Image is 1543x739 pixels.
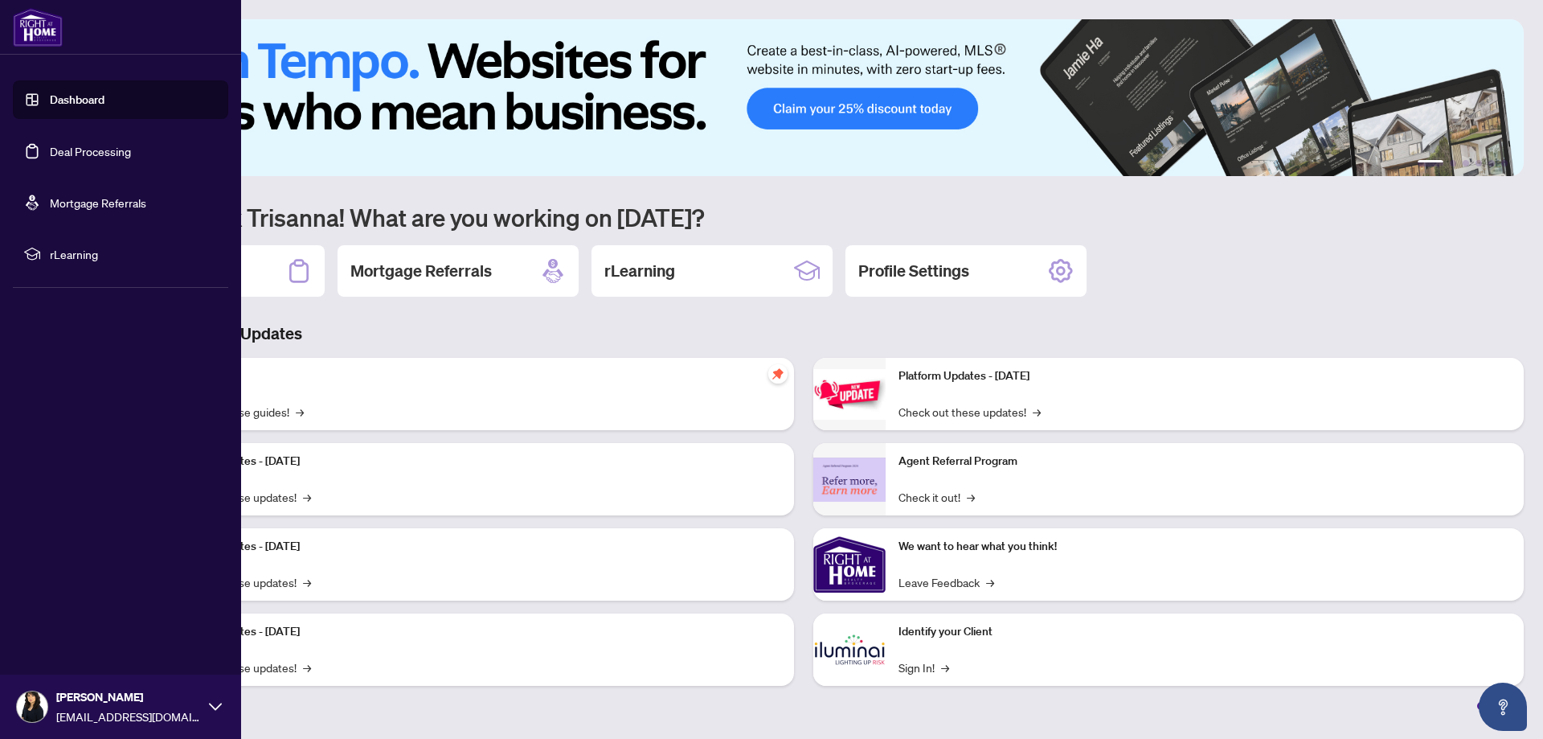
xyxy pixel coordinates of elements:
p: We want to hear what you think! [898,538,1511,556]
span: → [941,659,949,676]
a: Dashboard [50,92,104,107]
h2: Profile Settings [858,260,969,282]
button: 2 [1450,160,1456,166]
span: [PERSON_NAME] [56,688,201,706]
p: Self-Help [169,367,781,385]
p: Agent Referral Program [898,453,1511,470]
a: Check out these updates!→ [898,403,1041,421]
span: [EMAIL_ADDRESS][DOMAIN_NAME] [56,708,201,725]
img: Platform Updates - June 23, 2025 [813,369,886,420]
p: Identify your Client [898,623,1511,641]
a: Check it out!→ [898,488,975,506]
span: → [303,659,311,676]
span: → [296,403,304,421]
a: Deal Processing [50,144,131,158]
span: → [986,573,994,591]
button: 6 [1501,160,1508,166]
span: → [967,488,975,506]
button: 5 [1488,160,1495,166]
button: 4 [1475,160,1482,166]
img: logo [13,8,63,47]
img: Agent Referral Program [813,458,886,502]
h1: Welcome back Trisanna! What are you working on [DATE]? [84,202,1524,232]
span: → [303,488,311,506]
button: Open asap [1479,683,1527,731]
span: rLearning [50,245,217,263]
h2: Mortgage Referrals [350,260,492,282]
img: Profile Icon [17,692,47,722]
h3: Brokerage & Industry Updates [84,322,1524,345]
p: Platform Updates - [DATE] [169,453,781,470]
img: Identify your Client [813,614,886,686]
a: Leave Feedback→ [898,573,994,591]
button: 3 [1463,160,1469,166]
p: Platform Updates - [DATE] [898,367,1511,385]
a: Sign In!→ [898,659,949,676]
span: → [303,573,311,591]
img: We want to hear what you think! [813,528,886,601]
h2: rLearning [604,260,675,282]
button: 1 [1418,160,1443,166]
p: Platform Updates - [DATE] [169,538,781,556]
a: Mortgage Referrals [50,195,146,210]
span: → [1033,403,1041,421]
span: pushpin [768,364,788,384]
img: Slide 0 [84,19,1524,176]
p: Platform Updates - [DATE] [169,623,781,641]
